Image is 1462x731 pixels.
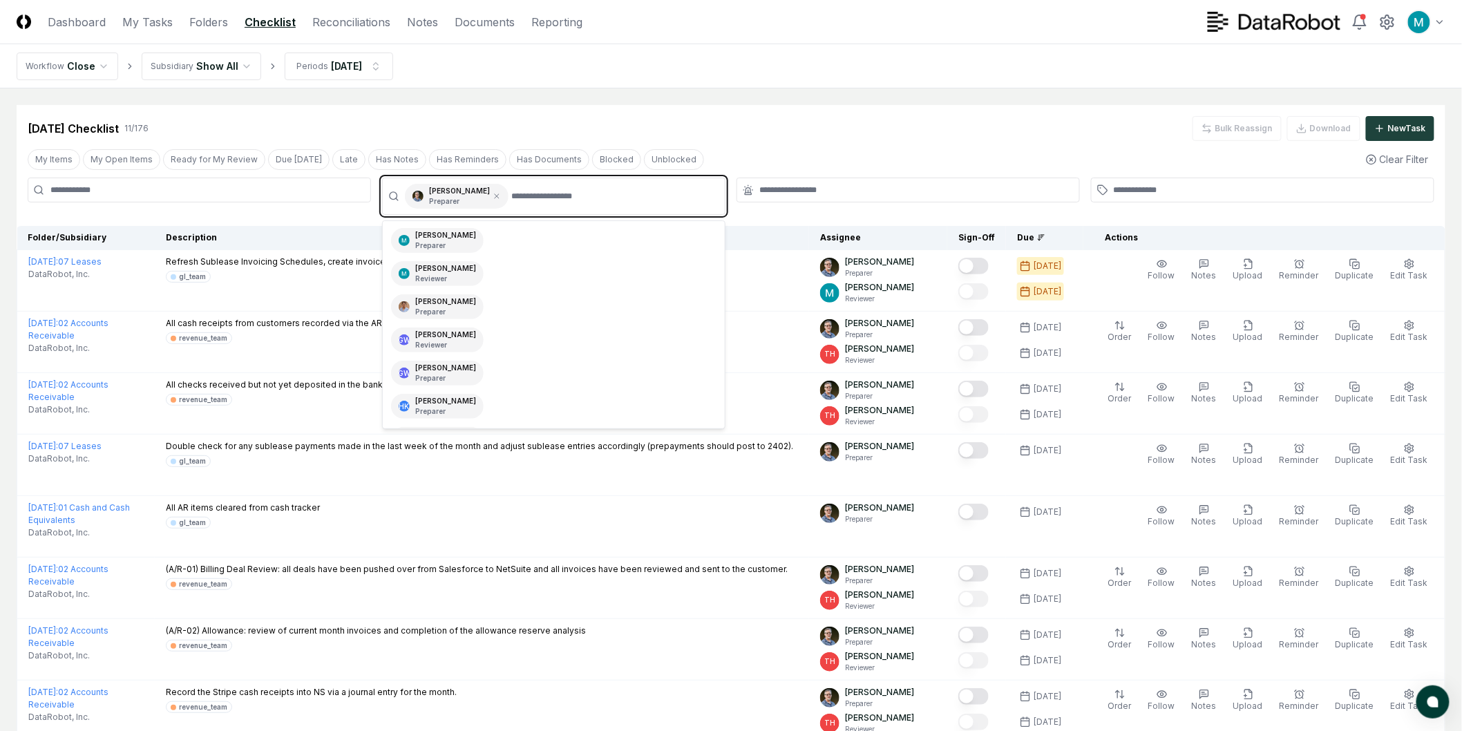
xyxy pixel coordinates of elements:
[1233,578,1263,588] span: Upload
[845,281,914,294] p: [PERSON_NAME]
[845,576,914,586] p: Preparer
[1146,686,1178,715] button: Follow
[1233,455,1263,465] span: Upload
[1146,256,1178,285] button: Follow
[845,563,914,576] p: [PERSON_NAME]
[1336,578,1374,588] span: Duplicate
[820,381,839,400] img: ACg8ocIKkWkSBt61NmUwqxQxRTOE9S1dAxJWMQCA-dosXduSGjW8Ryxq=s96-c
[1391,393,1428,404] span: Edit Task
[820,283,839,303] img: ACg8ocIk6UVBSJ1Mh_wKybhGNOx8YD4zQOa2rDZHjRd5UfivBFfoWA=s96-c
[1366,116,1434,141] button: NewTask
[845,379,914,391] p: [PERSON_NAME]
[1277,440,1322,469] button: Reminder
[124,122,149,135] div: 11 / 176
[824,718,835,728] span: TH
[958,442,989,459] button: Mark complete
[1108,701,1132,711] span: Order
[399,401,410,412] span: HK
[1233,270,1263,281] span: Upload
[1277,256,1322,285] button: Reminder
[1277,625,1322,654] button: Reminder
[958,381,989,397] button: Mark complete
[1192,393,1217,404] span: Notes
[28,625,108,648] a: [DATE]:02 Accounts Receivable
[332,149,365,170] button: Late
[1189,256,1219,285] button: Notes
[28,318,58,328] span: [DATE] :
[1333,440,1377,469] button: Duplicate
[1388,440,1431,469] button: Edit Task
[1146,317,1178,346] button: Follow
[845,317,914,330] p: [PERSON_NAME]
[415,296,476,317] div: [PERSON_NAME]
[28,149,80,170] button: My Items
[1034,285,1061,298] div: [DATE]
[312,14,390,30] a: Reconciliations
[26,60,64,73] div: Workflow
[383,221,725,428] div: Suggestions
[1277,379,1322,408] button: Reminder
[1277,563,1322,592] button: Reminder
[958,504,989,520] button: Mark complete
[166,625,586,637] p: (A/R-02) Allowance: review of current month invoices and completion of the allowance reserve anal...
[1333,563,1377,592] button: Duplicate
[1034,690,1061,703] div: [DATE]
[179,702,227,712] div: revenue_team
[958,258,989,274] button: Mark complete
[166,502,320,514] p: All AR items cleared from cash tracker
[48,14,106,30] a: Dashboard
[28,379,58,390] span: [DATE] :
[958,345,989,361] button: Mark complete
[1391,270,1428,281] span: Edit Task
[1333,686,1377,715] button: Duplicate
[958,627,989,643] button: Mark complete
[455,14,515,30] a: Documents
[28,711,90,723] span: DataRobot, Inc.
[179,579,227,589] div: revenue_team
[28,404,90,416] span: DataRobot, Inc.
[415,230,476,251] div: [PERSON_NAME]
[1280,270,1319,281] span: Reminder
[1034,444,1061,457] div: [DATE]
[1034,716,1061,728] div: [DATE]
[415,307,476,317] p: Preparer
[1277,502,1322,531] button: Reminder
[415,406,476,417] p: Preparer
[122,14,173,30] a: My Tasks
[166,440,793,453] p: Double check for any sublease payments made in the last week of the month and adjust sublease ent...
[28,502,58,513] span: [DATE] :
[1105,625,1135,654] button: Order
[1233,393,1263,404] span: Upload
[1280,455,1319,465] span: Reminder
[1189,317,1219,346] button: Notes
[958,652,989,669] button: Mark complete
[28,120,119,137] div: [DATE] Checklist
[845,404,914,417] p: [PERSON_NAME]
[845,417,914,427] p: Reviewer
[1034,654,1061,667] div: [DATE]
[1034,593,1061,605] div: [DATE]
[1192,455,1217,465] span: Notes
[28,526,90,539] span: DataRobot, Inc.
[28,453,90,465] span: DataRobot, Inc.
[1408,11,1430,33] img: ACg8ocIk6UVBSJ1Mh_wKybhGNOx8YD4zQOa2rDZHjRd5UfivBFfoWA=s96-c
[28,268,90,281] span: DataRobot, Inc.
[1192,701,1217,711] span: Notes
[189,14,228,30] a: Folders
[1231,502,1266,531] button: Upload
[1388,379,1431,408] button: Edit Task
[28,256,102,267] a: [DATE]:07 Leases
[179,272,206,282] div: gl_team
[845,256,914,268] p: [PERSON_NAME]
[1280,578,1319,588] span: Reminder
[17,53,393,80] nav: breadcrumb
[1360,146,1434,172] button: Clear Filter
[509,149,589,170] button: Has Documents
[809,226,947,250] th: Assignee
[28,649,90,662] span: DataRobot, Inc.
[1148,270,1175,281] span: Follow
[958,688,989,705] button: Mark complete
[531,14,582,30] a: Reporting
[1336,701,1374,711] span: Duplicate
[1231,379,1266,408] button: Upload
